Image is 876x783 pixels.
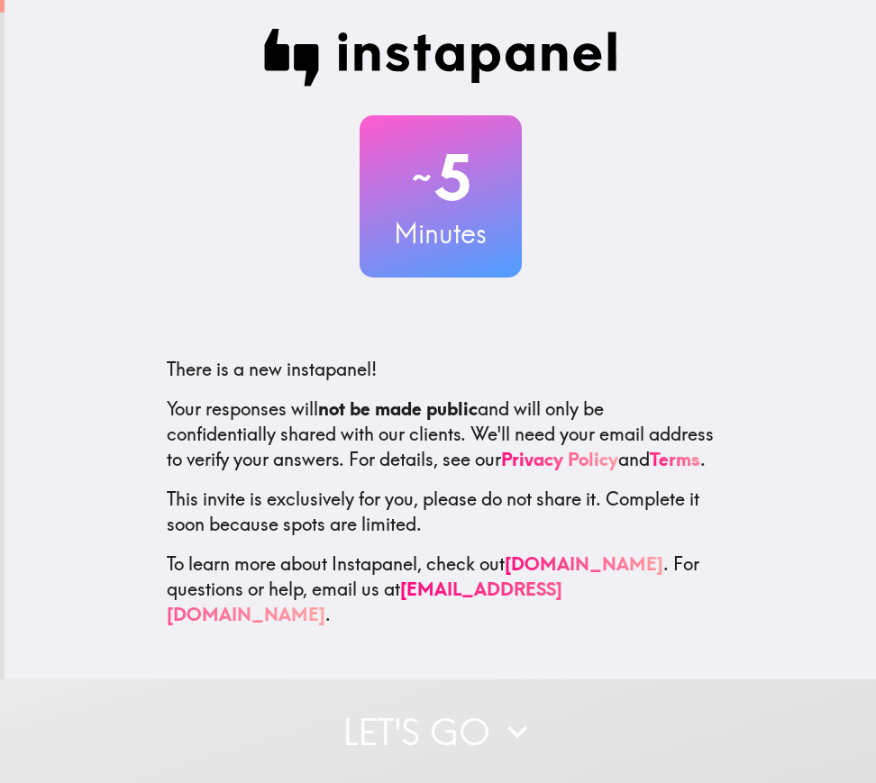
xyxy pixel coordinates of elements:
p: To learn more about Instapanel, check out . For questions or help, email us at . [167,551,715,627]
span: There is a new instapanel! [167,358,377,380]
h2: 5 [360,141,522,214]
a: [EMAIL_ADDRESS][DOMAIN_NAME] [167,578,562,625]
a: Privacy Policy [501,448,618,470]
a: [DOMAIN_NAME] [505,552,663,575]
b: not be made public [318,397,478,420]
span: ~ [409,150,434,205]
p: Your responses will and will only be confidentially shared with our clients. We'll need your emai... [167,396,715,472]
h3: Minutes [360,214,522,252]
p: This invite is exclusively for you, please do not share it. Complete it soon because spots are li... [167,487,715,537]
a: Terms [650,448,700,470]
img: Instapanel [264,29,617,86]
